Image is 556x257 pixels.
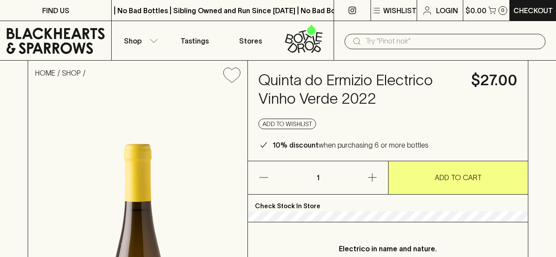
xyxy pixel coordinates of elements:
[513,5,553,16] p: Checkout
[383,5,417,16] p: Wishlist
[239,36,262,46] p: Stores
[42,5,69,16] p: FIND US
[258,71,461,108] h4: Quinta do Ermizio Electrico Vinho Verde 2022
[273,140,429,150] p: when purchasing 6 or more bottles
[220,64,244,87] button: Add to wishlist
[465,5,487,16] p: $0.00
[389,161,528,194] button: ADD TO CART
[112,21,167,60] button: Shop
[167,21,222,60] a: Tastings
[366,34,538,48] input: Try "Pinot noir"
[181,36,209,46] p: Tastings
[276,243,500,254] p: Electrico in name and nature.
[248,195,528,211] p: Check Stock In Store
[273,141,319,149] b: 10% discount
[436,5,458,16] p: Login
[307,161,328,194] p: 1
[35,69,55,77] a: HOME
[124,36,142,46] p: Shop
[223,21,278,60] a: Stores
[501,8,505,13] p: 0
[258,119,316,129] button: Add to wishlist
[435,172,482,183] p: ADD TO CART
[471,71,517,90] h4: $27.00
[62,69,81,77] a: SHOP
